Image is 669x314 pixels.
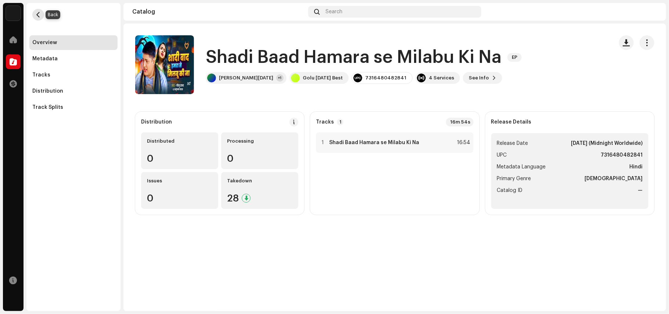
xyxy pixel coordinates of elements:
strong: — [638,186,643,195]
re-m-nav-item: Metadata [29,51,118,66]
span: Metadata Language [497,163,546,171]
span: Primary Genre [497,174,531,183]
strong: Release Details [491,119,532,125]
span: Release Date [497,139,528,148]
span: See Info [469,71,489,85]
div: 4 Services [429,75,454,81]
strong: Tracks [316,119,334,125]
re-m-nav-item: Tracks [29,68,118,82]
div: Track Splits [32,104,63,110]
span: EP [507,53,522,62]
div: Metadata [32,56,58,62]
strong: [DATE] (Midnight Worldwide) [571,139,643,148]
div: Tracks [32,72,50,78]
div: 16:54 [454,138,471,147]
img: 10d72f0b-d06a-424f-aeaa-9c9f537e57b6 [6,6,21,21]
div: Distribution [32,88,63,94]
re-m-nav-item: Distribution [29,84,118,99]
div: Distributed [147,138,212,144]
re-m-nav-item: Overview [29,35,118,50]
strong: 7316480482841 [601,151,643,160]
div: [PERSON_NAME][DATE] [219,75,273,81]
span: UPC [497,151,507,160]
div: 16m 54s [446,118,474,126]
strong: Shadi Baad Hamara se Milabu Ki Na [329,140,419,146]
h1: Shadi Baad Hamara se Milabu Ki Na [206,46,501,69]
strong: [DEMOGRAPHIC_DATA] [585,174,643,183]
re-m-nav-item: Track Splits [29,100,118,115]
p-badge: 1 [337,119,344,125]
div: Overview [32,40,57,46]
strong: Hindi [629,163,643,171]
div: Takedown [227,178,292,184]
div: Processing [227,138,292,144]
span: Search [325,9,342,15]
div: 7316480482841 [365,75,406,81]
div: +1 [276,74,284,82]
div: Catalog [132,9,305,15]
span: Catalog ID [497,186,523,195]
button: See Info [463,72,502,84]
div: Golu [DATE] Best [303,75,343,81]
div: Distribution [141,119,172,125]
div: Issues [147,178,212,184]
img: 6ee6df9e-cfb9-4b91-8823-85ddd64a4fea [645,6,657,18]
